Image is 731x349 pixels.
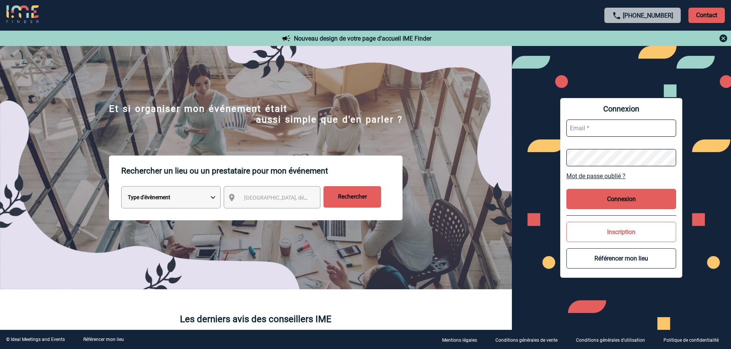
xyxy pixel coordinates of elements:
button: Connexion [566,189,676,209]
a: Conditions générales de vente [489,336,570,343]
a: Mentions légales [436,336,489,343]
a: Mot de passe oublié ? [566,172,676,180]
p: Politique de confidentialité [663,338,719,343]
p: Rechercher un lieu ou un prestataire pour mon événement [121,156,403,186]
div: © Ideal Meetings and Events [6,337,65,342]
a: Politique de confidentialité [657,336,731,343]
button: Inscription [566,222,676,242]
p: Conditions générales d'utilisation [576,338,645,343]
input: Rechercher [323,186,381,208]
img: call-24-px.png [612,11,621,20]
span: Connexion [566,104,676,113]
p: Mentions légales [442,338,477,343]
input: Email * [566,120,676,137]
a: Conditions générales d'utilisation [570,336,657,343]
a: Référencer mon lieu [83,337,124,342]
p: Conditions générales de vente [495,338,558,343]
button: Référencer mon lieu [566,248,676,269]
a: [PHONE_NUMBER] [623,12,673,19]
p: Contact [688,8,725,23]
span: [GEOGRAPHIC_DATA], département, région... [244,195,351,201]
